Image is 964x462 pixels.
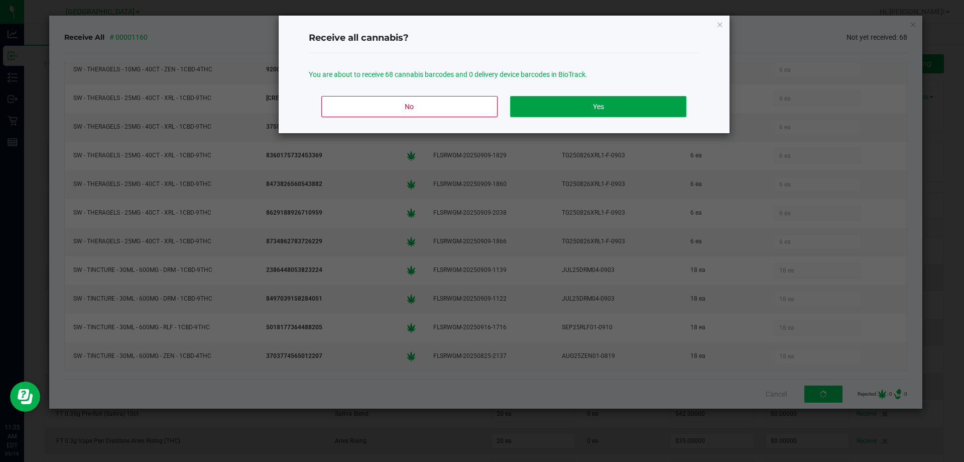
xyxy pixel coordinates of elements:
h4: Receive all cannabis? [309,32,699,45]
button: Close [716,18,724,30]
iframe: Resource center [10,382,40,412]
p: You are about to receive 68 cannabis barcodes and 0 delivery device barcodes in BioTrack. [309,69,699,80]
button: No [321,96,497,117]
button: Yes [510,96,686,117]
